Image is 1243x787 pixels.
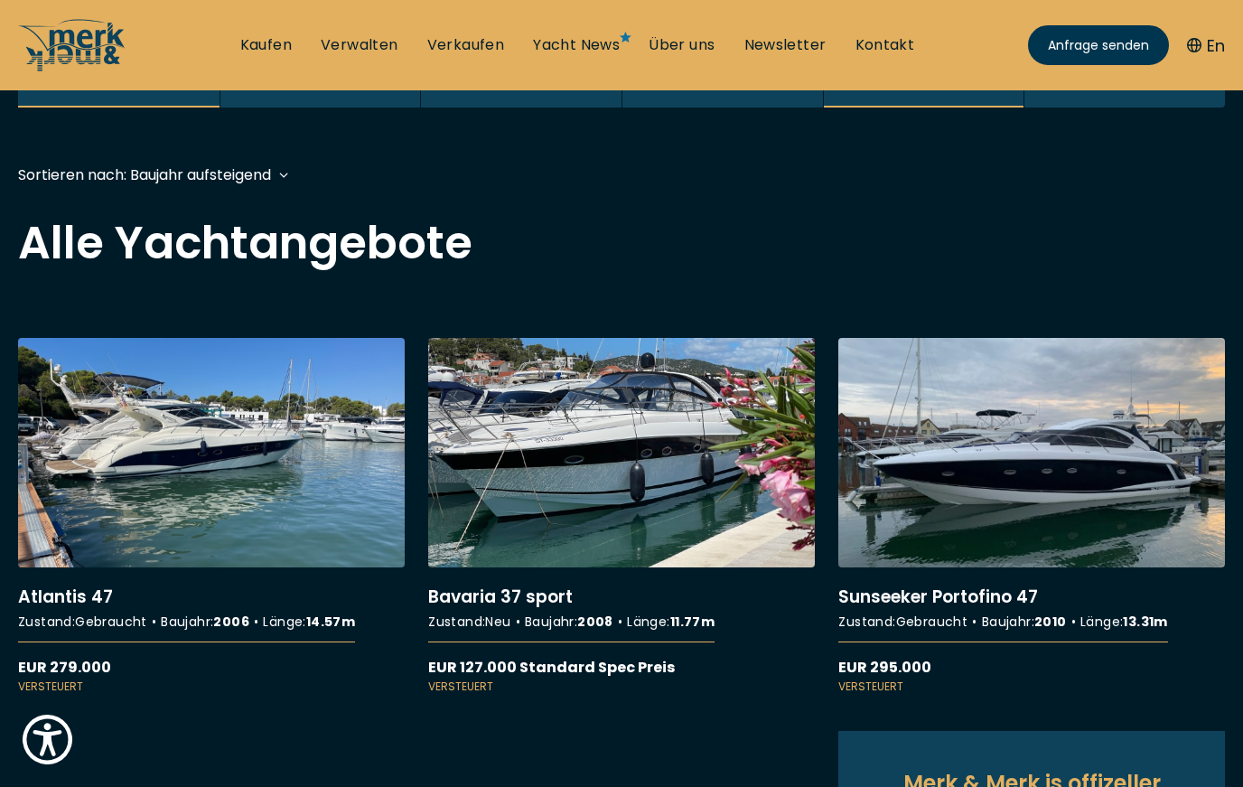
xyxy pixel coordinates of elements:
[838,338,1225,695] a: More details aboutSunseeker Portofino 47
[1048,36,1149,55] span: Anfrage senden
[744,35,827,55] a: Newsletter
[649,35,715,55] a: Über uns
[428,338,815,695] a: More details aboutBavaria 37 sport
[18,164,271,186] div: Sortieren nach: Baujahr aufsteigend
[18,220,1225,266] h2: Alle Yachtangebote
[18,710,77,769] button: Show Accessibility Preferences
[321,35,398,55] a: Verwalten
[240,35,292,55] a: Kaufen
[855,35,915,55] a: Kontakt
[18,338,405,695] a: More details aboutAtlantis 47
[1187,33,1225,58] button: En
[1028,25,1169,65] a: Anfrage senden
[533,35,620,55] a: Yacht News
[427,35,505,55] a: Verkaufen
